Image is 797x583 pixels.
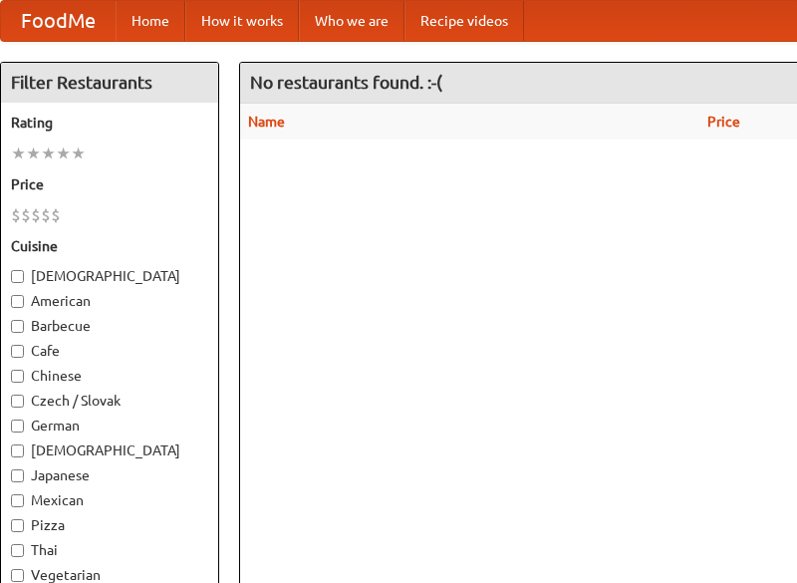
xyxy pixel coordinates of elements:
input: Mexican [11,494,24,507]
label: Chinese [11,366,208,386]
input: Barbecue [11,320,24,333]
input: [DEMOGRAPHIC_DATA] [11,270,24,283]
li: $ [21,204,31,226]
a: Who we are [299,1,404,41]
input: German [11,420,24,433]
li: ★ [71,143,86,164]
input: American [11,295,24,308]
li: ★ [26,143,41,164]
li: $ [51,204,61,226]
input: Vegetarian [11,569,24,582]
li: $ [11,204,21,226]
label: Thai [11,540,208,560]
a: Name [248,114,285,130]
h5: Price [11,174,208,194]
li: ★ [11,143,26,164]
label: Czech / Slovak [11,391,208,411]
input: Japanese [11,469,24,482]
label: Japanese [11,465,208,485]
input: Chinese [11,370,24,383]
label: Barbecue [11,316,208,336]
a: Price [707,114,740,130]
li: $ [41,204,51,226]
h5: Rating [11,113,208,133]
a: FoodMe [1,1,116,41]
a: Home [116,1,185,41]
label: [DEMOGRAPHIC_DATA] [11,440,208,460]
h4: Filter Restaurants [1,63,218,103]
h5: Cuisine [11,236,208,256]
li: $ [31,204,41,226]
input: Pizza [11,519,24,532]
input: Thai [11,544,24,557]
label: Cafe [11,341,208,361]
label: [DEMOGRAPHIC_DATA] [11,266,208,286]
label: Mexican [11,490,208,510]
a: How it works [185,1,299,41]
a: Recipe videos [404,1,524,41]
li: ★ [41,143,56,164]
label: Pizza [11,515,208,535]
label: American [11,291,208,311]
input: Cafe [11,345,24,358]
label: German [11,416,208,436]
input: Czech / Slovak [11,395,24,408]
input: [DEMOGRAPHIC_DATA] [11,444,24,457]
ng-pluralize: No restaurants found. :-( [250,73,442,92]
li: ★ [56,143,71,164]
